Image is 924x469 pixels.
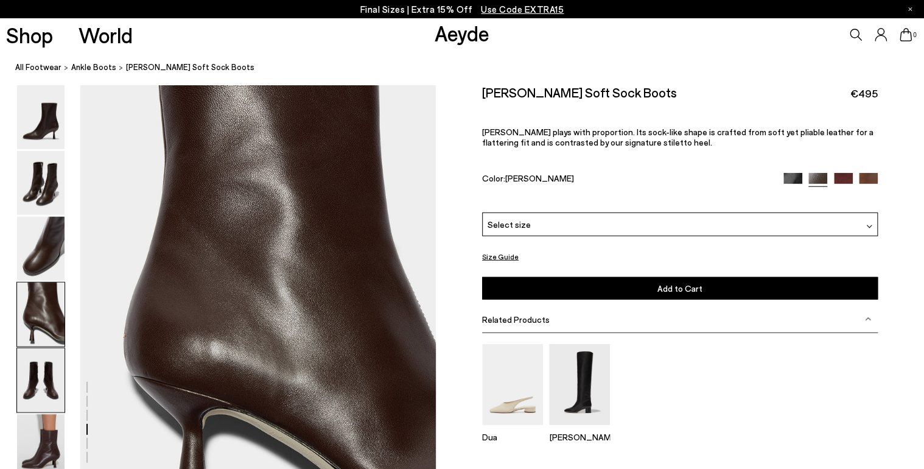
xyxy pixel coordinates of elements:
img: Dorothy Soft Sock Boots - Image 2 [17,151,65,215]
img: Dua Slingback Flats [482,344,543,425]
span: €495 [850,86,878,101]
div: Color: [482,173,771,187]
a: Ankle Boots [71,61,116,74]
p: Final Sizes | Extra 15% Off [360,2,564,17]
img: svg%3E [866,224,872,230]
button: Add to Cart [482,277,878,300]
img: Dorothy Soft Sock Boots - Image 1 [17,85,65,149]
img: Willa Leather Over-Knee Boots [549,344,610,425]
a: 0 [900,28,912,41]
img: Dorothy Soft Sock Boots - Image 5 [17,348,65,412]
span: Select size [488,218,531,231]
span: [PERSON_NAME] Soft Sock Boots [126,61,254,74]
span: 0 [912,32,918,38]
button: Size Guide [482,249,519,264]
span: [PERSON_NAME] [505,173,574,183]
a: World [79,24,133,46]
a: All Footwear [15,61,61,74]
span: Navigate to /collections/ss25-final-sizes [481,4,564,15]
h2: [PERSON_NAME] Soft Sock Boots [482,85,677,100]
span: Related Products [482,314,550,325]
nav: breadcrumb [15,51,924,85]
img: svg%3E [865,316,871,322]
p: [PERSON_NAME] [549,432,610,442]
img: Dorothy Soft Sock Boots - Image 3 [17,217,65,281]
span: Add to Cart [657,283,702,294]
a: Aeyde [435,20,489,46]
p: [PERSON_NAME] plays with proportion. Its sock-like shape is crafted from soft yet pliable leather... [482,127,878,147]
img: Dorothy Soft Sock Boots - Image 4 [17,283,65,347]
span: Ankle Boots [71,62,116,72]
a: Willa Leather Over-Knee Boots [PERSON_NAME] [549,417,610,442]
p: Dua [482,432,543,442]
a: Shop [6,24,53,46]
a: Dua Slingback Flats Dua [482,417,543,442]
